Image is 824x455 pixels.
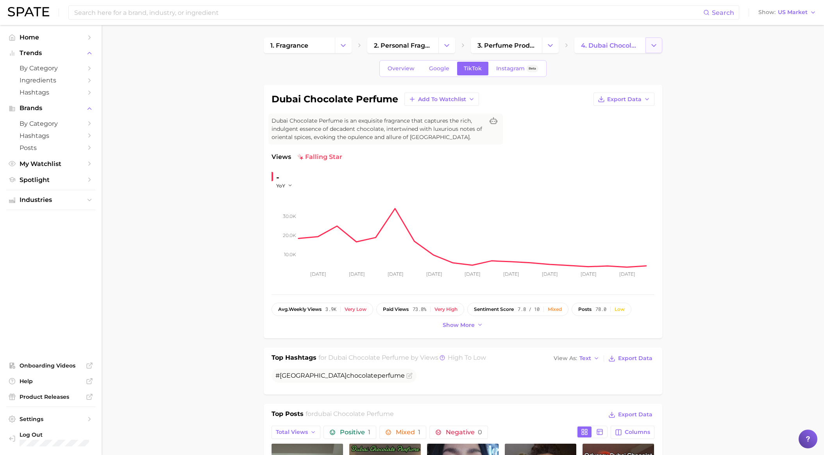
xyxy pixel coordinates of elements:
[325,307,336,312] span: 3.9k
[467,303,568,316] button: sentiment score7.8 / 10Mixed
[611,426,654,439] button: Columns
[20,64,82,72] span: by Category
[619,271,635,277] tspan: [DATE]
[418,96,466,103] span: Add to Watchlist
[20,431,89,438] span: Log Out
[712,9,734,16] span: Search
[347,372,377,379] span: chocolate
[441,320,485,330] button: Show more
[367,37,438,53] a: 2. personal fragrance
[388,65,415,72] span: Overview
[606,409,654,420] button: Export Data
[448,354,486,361] span: high to low
[457,62,488,75] a: TikTok
[615,307,625,312] div: Low
[607,96,642,103] span: Export Data
[8,7,49,16] img: SPATE
[595,307,606,312] span: 78.0
[381,62,421,75] a: Overview
[404,93,479,106] button: Add to Watchlist
[625,429,650,435] span: Columns
[490,62,545,75] a: InstagramBeta
[574,37,645,53] a: 4. dubai chocolate perfume
[6,158,95,170] a: My Watchlist
[349,271,365,277] tspan: [DATE]
[572,303,631,316] button: posts78.0Low
[6,130,95,142] a: Hashtags
[578,307,592,312] span: posts
[306,409,394,421] h2: for
[478,428,482,436] span: 0
[518,307,540,312] span: 7.8 / 10
[310,271,326,277] tspan: [DATE]
[6,391,95,403] a: Product Releases
[374,42,432,49] span: 2. personal fragrance
[542,271,558,277] tspan: [DATE]
[6,360,95,371] a: Onboarding Videos
[272,353,316,364] h1: Top Hashtags
[548,307,562,312] div: Mixed
[272,95,398,104] h1: dubai chocolate perfume
[6,62,95,74] a: by Category
[278,306,289,312] abbr: average
[581,271,597,277] tspan: [DATE]
[328,354,409,361] span: dubai chocolate perfume
[20,160,82,168] span: My Watchlist
[6,413,95,425] a: Settings
[20,132,82,139] span: Hashtags
[318,353,486,364] h2: for by Views
[406,373,413,379] button: Flag as miscategorized or irrelevant
[6,47,95,59] button: Trends
[272,409,304,421] h1: Top Posts
[20,362,82,369] span: Onboarding Videos
[618,411,652,418] span: Export Data
[593,93,654,106] button: Export Data
[278,307,322,312] span: weekly views
[6,74,95,86] a: Ingredients
[20,393,82,400] span: Product Releases
[474,307,514,312] span: sentiment score
[6,194,95,206] button: Industries
[554,356,577,360] span: View As
[272,303,373,316] button: avg.weekly views3.9kVery low
[471,37,542,53] a: 3. perfume products
[552,353,602,364] button: View AsText
[529,65,536,72] span: Beta
[496,65,525,72] span: Instagram
[645,37,662,53] button: Change Category
[272,152,291,162] span: Views
[20,176,82,184] span: Spotlight
[20,378,82,385] span: Help
[581,42,639,49] span: 4. dubai chocolate perfume
[422,62,456,75] a: Google
[314,410,394,418] span: dubai chocolate perfume
[20,416,82,423] span: Settings
[275,372,405,379] span: #
[443,322,475,328] span: Show more
[20,120,82,127] span: by Category
[297,152,342,162] span: falling star
[335,37,352,53] button: Change Category
[6,102,95,114] button: Brands
[73,6,703,19] input: Search here for a brand, industry, or ingredient
[477,42,535,49] span: 3. perfume products
[20,105,82,112] span: Brands
[276,182,293,189] button: YoY
[579,356,591,360] span: Text
[6,86,95,98] a: Hashtags
[618,355,652,362] span: Export Data
[778,10,808,14] span: US Market
[20,34,82,41] span: Home
[418,428,420,436] span: 1
[377,372,405,379] span: perfume
[758,10,776,14] span: Show
[503,271,519,277] tspan: [DATE]
[438,37,455,53] button: Change Category
[283,232,296,238] tspan: 20.0k
[280,372,347,379] span: [GEOGRAPHIC_DATA]
[429,65,449,72] span: Google
[426,271,442,277] tspan: [DATE]
[376,303,464,316] button: paid views73.8%Very high
[606,353,654,364] button: Export Data
[756,7,818,18] button: ShowUS Market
